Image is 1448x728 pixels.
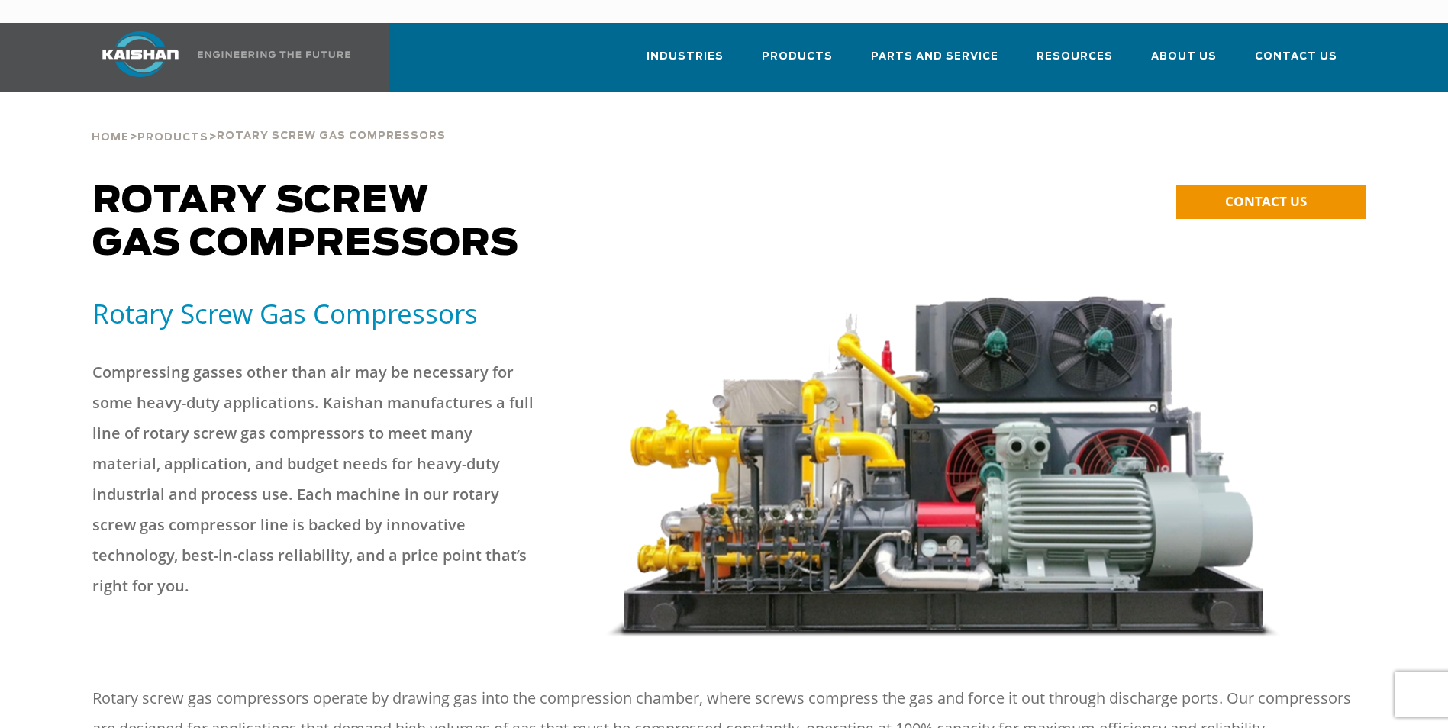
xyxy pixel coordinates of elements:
img: kaishan logo [83,31,198,77]
a: Contact Us [1255,37,1337,89]
span: Home [92,133,129,143]
a: Industries [647,37,724,89]
span: Industries [647,48,724,66]
span: Rotary Screw Gas Compressors [92,183,519,263]
a: About Us [1151,37,1217,89]
span: Products [762,48,833,66]
a: Home [92,130,129,143]
a: Resources [1037,37,1113,89]
a: Products [137,130,208,143]
span: Rotary Screw Gas Compressors [217,131,446,141]
a: Parts and Service [871,37,998,89]
a: Kaishan USA [83,23,353,92]
a: Products [762,37,833,89]
span: Products [137,133,208,143]
a: CONTACT US [1176,185,1366,219]
span: Contact Us [1255,48,1337,66]
span: About Us [1151,48,1217,66]
h5: Rotary Screw Gas Compressors [92,296,587,330]
div: > > [92,92,446,150]
p: Compressing gasses other than air may be necessary for some heavy-duty applications. Kaishan manu... [92,357,535,601]
span: Parts and Service [871,48,998,66]
span: Resources [1037,48,1113,66]
img: machine [605,296,1282,637]
img: Engineering the future [198,51,350,58]
span: CONTACT US [1225,192,1307,210]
